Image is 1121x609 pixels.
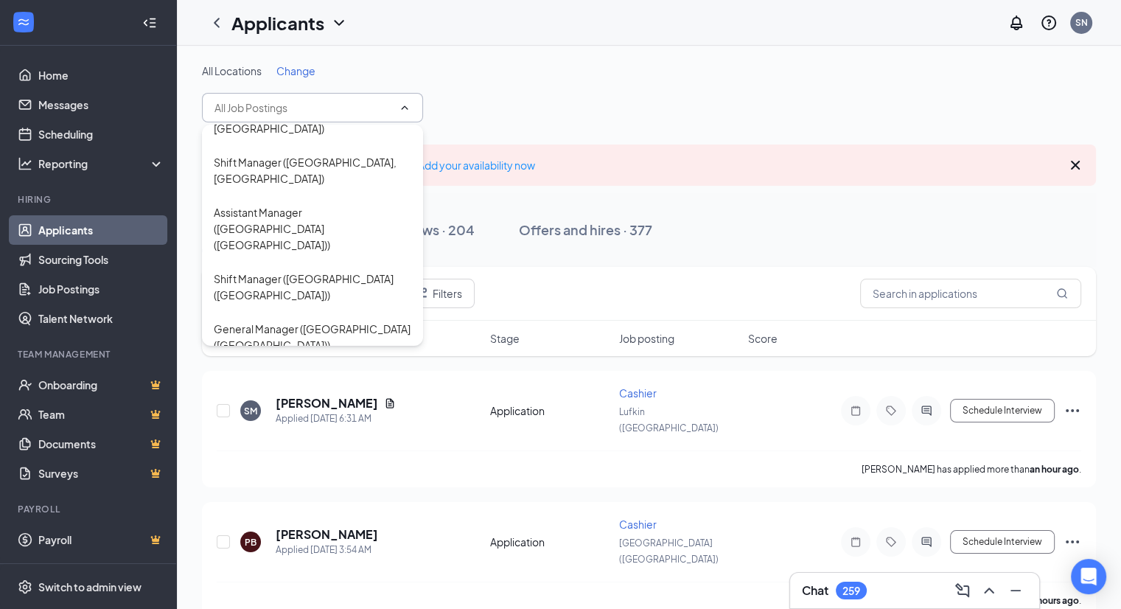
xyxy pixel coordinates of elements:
[18,193,161,206] div: Hiring
[38,119,164,149] a: Scheduling
[490,403,610,418] div: Application
[1040,14,1058,32] svg: QuestionInfo
[38,90,164,119] a: Messages
[1007,14,1025,32] svg: Notifications
[38,525,164,554] a: PayrollCrown
[18,503,161,515] div: Payroll
[38,459,164,488] a: SurveysCrown
[951,579,974,602] button: ComposeMessage
[950,530,1055,554] button: Schedule Interview
[1064,402,1081,420] svg: Ellipses
[918,536,935,548] svg: ActiveChat
[384,397,396,409] svg: Document
[1030,595,1079,606] b: 3 hours ago
[231,10,324,35] h1: Applicants
[954,582,971,599] svg: ComposeMessage
[373,220,475,239] div: Interviews · 204
[918,405,935,417] svg: ActiveChat
[214,271,411,303] div: Shift Manager ([GEOGRAPHIC_DATA] ([GEOGRAPHIC_DATA]))
[18,580,32,594] svg: Settings
[862,463,1081,476] p: [PERSON_NAME] has applied more than .
[619,331,674,346] span: Job posting
[1075,16,1088,29] div: SN
[245,536,256,549] div: PB
[847,405,865,417] svg: Note
[38,304,164,333] a: Talent Network
[214,204,411,253] div: Assistant Manager ([GEOGRAPHIC_DATA] ([GEOGRAPHIC_DATA]))
[802,582,828,599] h3: Chat
[244,405,257,417] div: SM
[38,429,164,459] a: DocumentsCrown
[490,331,520,346] span: Stage
[842,585,860,597] div: 259
[519,220,652,239] div: Offers and hires · 377
[330,14,348,32] svg: ChevronDown
[882,536,900,548] svg: Tag
[18,348,161,361] div: Team Management
[399,102,411,114] svg: ChevronUp
[950,399,1055,422] button: Schedule Interview
[276,64,315,77] span: Change
[208,14,226,32] svg: ChevronLeft
[1030,464,1079,475] b: an hour ago
[1064,533,1081,551] svg: Ellipses
[490,535,610,549] div: Application
[214,321,411,353] div: General Manager ([GEOGRAPHIC_DATA] ([GEOGRAPHIC_DATA]))
[860,279,1081,308] input: Search in applications
[619,386,657,400] span: Cashier
[38,370,164,400] a: OnboardingCrown
[38,156,165,171] div: Reporting
[38,215,164,245] a: Applicants
[202,64,262,77] span: All Locations
[16,15,31,29] svg: WorkstreamLogo
[1004,579,1027,602] button: Minimize
[276,395,378,411] h5: [PERSON_NAME]
[619,537,719,565] span: [GEOGRAPHIC_DATA] ([GEOGRAPHIC_DATA])
[619,518,657,531] span: Cashier
[214,100,393,116] input: All Job Postings
[977,579,1001,602] button: ChevronUp
[1066,156,1084,174] svg: Cross
[399,279,475,308] button: Filter Filters
[38,245,164,274] a: Sourcing Tools
[619,406,719,434] span: Lufkin ([GEOGRAPHIC_DATA])
[1007,582,1024,599] svg: Minimize
[980,582,998,599] svg: ChevronUp
[847,536,865,548] svg: Note
[1056,288,1068,299] svg: MagnifyingGlass
[418,159,535,172] a: Add your availability now
[38,60,164,90] a: Home
[276,543,378,557] div: Applied [DATE] 3:54 AM
[38,274,164,304] a: Job Postings
[276,526,378,543] h5: [PERSON_NAME]
[214,154,411,187] div: Shift Manager ([GEOGRAPHIC_DATA], [GEOGRAPHIC_DATA])
[748,331,778,346] span: Score
[38,580,142,594] div: Switch to admin view
[18,156,32,171] svg: Analysis
[38,400,164,429] a: TeamCrown
[882,405,900,417] svg: Tag
[276,411,396,426] div: Applied [DATE] 6:31 AM
[142,15,157,30] svg: Collapse
[1071,559,1106,594] div: Open Intercom Messenger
